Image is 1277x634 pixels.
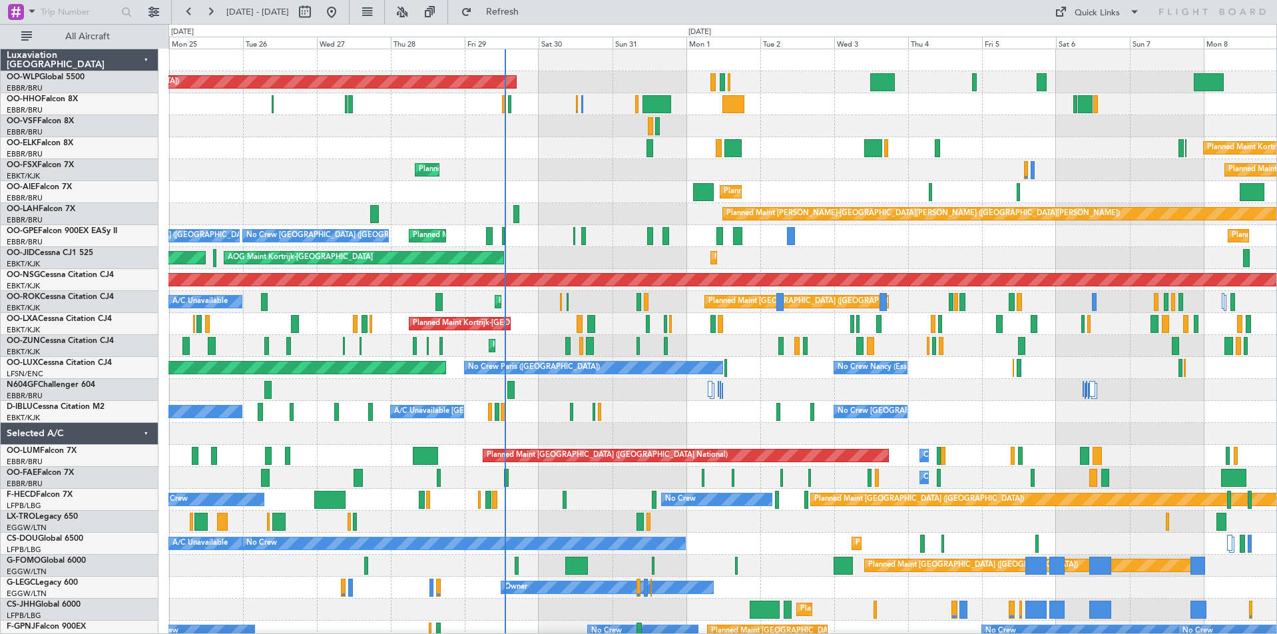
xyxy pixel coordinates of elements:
[7,491,73,499] a: F-HECDFalcon 7X
[856,533,1065,553] div: Planned Maint [GEOGRAPHIC_DATA] ([GEOGRAPHIC_DATA])
[1056,37,1130,49] div: Sat 6
[7,271,114,279] a: OO-NSGCessna Citation CJ4
[1130,37,1204,49] div: Sun 7
[908,37,982,49] div: Thu 4
[317,37,391,49] div: Wed 27
[7,623,35,631] span: F-GPNJ
[7,611,41,621] a: LFPB/LBG
[7,381,38,389] span: N604GF
[714,248,870,268] div: Planned Maint Kortrijk-[GEOGRAPHIC_DATA]
[41,2,117,22] input: Trip Number
[7,139,73,147] a: OO-ELKFalcon 8X
[7,479,43,489] a: EBBR/BRU
[814,489,1024,509] div: Planned Maint [GEOGRAPHIC_DATA] ([GEOGRAPHIC_DATA])
[7,545,41,555] a: LFPB/LBG
[7,403,105,411] a: D-IBLUCessna Citation M2
[7,325,40,335] a: EBKT/KJK
[7,523,47,533] a: EGGW/LTN
[7,369,43,379] a: LFSN/ENC
[7,193,43,203] a: EBBR/BRU
[7,281,40,291] a: EBKT/KJK
[246,533,277,553] div: No Crew
[7,139,37,147] span: OO-ELK
[7,215,43,225] a: EBBR/BRU
[394,402,607,422] div: A/C Unavailable [GEOGRAPHIC_DATA]-[GEOGRAPHIC_DATA]
[7,381,95,389] a: N604GFChallenger 604
[7,579,78,587] a: G-LEGCLegacy 600
[7,127,43,137] a: EBBR/BRU
[7,171,40,181] a: EBKT/KJK
[7,567,47,577] a: EGGW/LTN
[487,446,728,466] div: Planned Maint [GEOGRAPHIC_DATA] ([GEOGRAPHIC_DATA] National)
[7,95,41,103] span: OO-HHO
[7,117,37,125] span: OO-VSF
[455,1,535,23] button: Refresh
[226,6,289,18] span: [DATE] - [DATE]
[7,413,40,423] a: EBKT/KJK
[7,601,81,609] a: CS-JHHGlobal 6000
[923,468,1014,487] div: Owner Melsbroek Air Base
[246,226,469,246] div: No Crew [GEOGRAPHIC_DATA] ([GEOGRAPHIC_DATA] National)
[7,457,43,467] a: EBBR/BRU
[493,336,648,356] div: Planned Maint Kortrijk-[GEOGRAPHIC_DATA]
[726,204,1120,224] div: Planned Maint [PERSON_NAME]-[GEOGRAPHIC_DATA][PERSON_NAME] ([GEOGRAPHIC_DATA][PERSON_NAME])
[7,183,35,191] span: OO-AIE
[982,37,1056,49] div: Fri 5
[7,557,86,565] a: G-FOMOGlobal 6000
[7,337,114,345] a: OO-ZUNCessna Citation CJ4
[7,105,43,115] a: EBBR/BRU
[7,315,112,323] a: OO-LXACessna Citation CJ4
[7,535,38,543] span: CS-DOU
[1075,7,1120,20] div: Quick Links
[7,303,40,313] a: EBKT/KJK
[62,226,285,246] div: No Crew [GEOGRAPHIC_DATA] ([GEOGRAPHIC_DATA] National)
[1048,1,1147,23] button: Quick Links
[834,37,908,49] div: Wed 3
[7,403,33,411] span: D-IBLU
[7,259,40,269] a: EBKT/KJK
[7,205,39,213] span: OO-LAH
[7,161,74,169] a: OO-FSXFalcon 7X
[7,589,47,599] a: EGGW/LTN
[613,37,686,49] div: Sun 31
[243,37,317,49] div: Tue 26
[7,337,40,345] span: OO-ZUN
[7,359,38,367] span: OO-LUX
[15,26,144,47] button: All Aircraft
[7,491,36,499] span: F-HECD
[539,37,613,49] div: Sat 30
[665,489,696,509] div: No Crew
[724,182,933,202] div: Planned Maint [GEOGRAPHIC_DATA] ([GEOGRAPHIC_DATA])
[7,249,35,257] span: OO-JID
[7,161,37,169] span: OO-FSX
[686,37,760,49] div: Mon 1
[157,489,188,509] div: No Crew
[923,446,1014,466] div: Owner Melsbroek Air Base
[499,292,654,312] div: Planned Maint Kortrijk-[GEOGRAPHIC_DATA]
[7,347,40,357] a: EBKT/KJK
[688,27,711,38] div: [DATE]
[475,7,531,17] span: Refresh
[7,117,74,125] a: OO-VSFFalcon 8X
[708,292,918,312] div: Planned Maint [GEOGRAPHIC_DATA] ([GEOGRAPHIC_DATA])
[505,577,527,597] div: Owner
[7,513,78,521] a: LX-TROLegacy 650
[391,37,465,49] div: Thu 28
[7,447,77,455] a: OO-LUMFalcon 7X
[172,533,228,553] div: A/C Unavailable
[413,226,654,246] div: Planned Maint [GEOGRAPHIC_DATA] ([GEOGRAPHIC_DATA] National)
[838,402,1061,422] div: No Crew [GEOGRAPHIC_DATA] ([GEOGRAPHIC_DATA] National)
[7,73,39,81] span: OO-WLP
[7,535,83,543] a: CS-DOUGlobal 6500
[7,83,43,93] a: EBBR/BRU
[169,37,243,49] div: Mon 25
[7,315,38,323] span: OO-LXA
[760,37,834,49] div: Tue 2
[7,73,85,81] a: OO-WLPGlobal 5500
[7,579,35,587] span: G-LEGC
[172,292,228,312] div: A/C Unavailable
[7,271,40,279] span: OO-NSG
[468,358,600,378] div: No Crew Paris ([GEOGRAPHIC_DATA])
[7,227,117,235] a: OO-GPEFalcon 900EX EASy II
[7,391,43,401] a: EBBR/BRU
